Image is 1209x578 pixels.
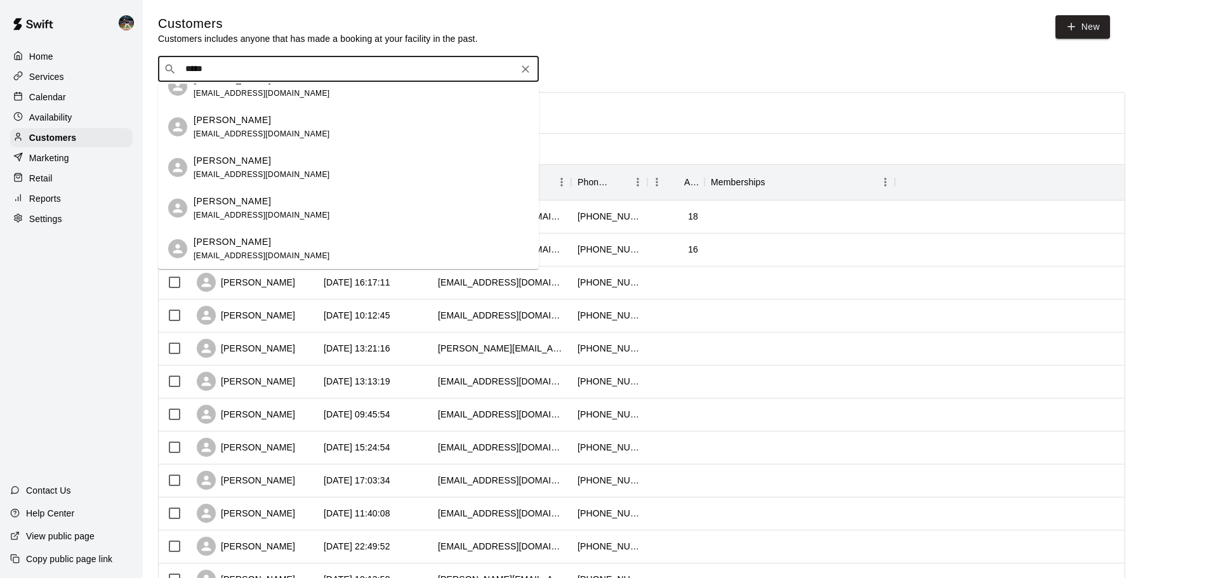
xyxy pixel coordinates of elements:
p: [PERSON_NAME] [194,154,271,167]
div: 2025-07-21 13:13:19 [324,375,390,388]
div: mt.harlows@gmail.com [438,408,565,421]
div: Amber Lewis [168,117,187,136]
div: Age [684,164,698,200]
div: Phone Number [578,164,611,200]
div: Holly Russell [168,199,187,218]
p: Customers includes anyone that has made a booking at your facility in the past. [158,32,478,45]
div: 2025-07-16 22:49:52 [324,540,390,553]
div: Memberships [704,164,895,200]
div: +14062831887 [578,507,641,520]
div: [PERSON_NAME] [197,405,295,424]
p: Services [29,70,64,83]
div: +14064610693 [578,540,641,553]
p: [PERSON_NAME] [194,195,271,208]
a: Settings [10,209,133,228]
button: Menu [552,173,571,192]
div: 16 [688,243,698,256]
div: Jordan Russell [168,239,187,258]
button: Sort [765,173,783,191]
div: Ben Uhl [168,158,187,177]
div: [PERSON_NAME] [197,273,295,292]
div: +14064656833 [578,474,641,487]
div: +14065942350 [578,210,641,223]
p: [PERSON_NAME] [194,235,271,249]
div: Amber Belgarde [168,77,187,96]
span: [EMAIL_ADDRESS][DOMAIN_NAME] [194,89,330,98]
span: [EMAIL_ADDRESS][DOMAIN_NAME] [194,251,330,260]
div: 2025-07-21 13:21:16 [324,342,390,355]
div: +19077237024 [578,309,641,322]
button: Menu [876,173,895,192]
p: Reports [29,192,61,205]
div: Memberships [711,164,765,200]
button: Menu [647,173,666,192]
div: Search customers by name or email [158,56,539,82]
div: 18 [688,210,698,223]
div: +14065943131 [578,243,641,256]
div: lbeaty83@gmail.com [438,507,565,520]
div: +14068604286 [578,408,641,421]
p: [PERSON_NAME] [194,114,271,127]
span: [EMAIL_ADDRESS][DOMAIN_NAME] [194,170,330,179]
p: Availability [29,111,72,124]
p: Copy public page link [26,553,112,565]
a: Home [10,47,133,66]
div: stevec3030@gmail.com [438,474,565,487]
div: 2025-07-18 15:24:54 [324,441,390,454]
div: 2025-07-23 10:12:45 [324,309,390,322]
p: Calendar [29,91,66,103]
img: Nolan Gilbert [119,15,134,30]
div: [PERSON_NAME] [197,471,295,490]
a: New [1055,15,1110,39]
div: +14067504586 [578,342,641,355]
div: 2025-07-17 11:40:08 [324,507,390,520]
a: Calendar [10,88,133,107]
div: [PERSON_NAME] [197,438,295,457]
div: +14064593890 [578,375,641,388]
div: +14064316853 [578,276,641,289]
div: Age [647,164,704,200]
span: [EMAIL_ADDRESS][DOMAIN_NAME] [194,129,330,138]
div: +16199529816 [578,441,641,454]
p: Customers [29,131,76,144]
div: [PERSON_NAME] [197,537,295,556]
button: Sort [666,173,684,191]
div: bjones@mt.net [438,276,565,289]
div: Phone Number [571,164,647,200]
a: Retail [10,169,133,188]
div: Email [432,164,571,200]
p: Help Center [26,507,74,520]
p: Marketing [29,152,69,164]
a: Reports [10,189,133,208]
div: 2025-07-23 16:17:11 [324,276,390,289]
div: adam.blatter@gmail.com [438,342,565,355]
button: Clear [517,60,534,78]
div: dilusional150@hotmail.com [438,441,565,454]
div: Nolan Gilbert [116,10,143,36]
a: Services [10,67,133,86]
a: Marketing [10,148,133,167]
div: [PERSON_NAME] [197,339,295,358]
div: mclepicenter@gmail.com [438,309,565,322]
span: [EMAIL_ADDRESS][DOMAIN_NAME] [194,211,330,220]
a: Customers [10,128,133,147]
a: Availability [10,108,133,127]
div: [PERSON_NAME] [197,372,295,391]
button: Menu [628,173,647,192]
p: Home [29,50,53,63]
div: [PERSON_NAME] [197,504,295,523]
div: 2025-07-21 09:45:54 [324,408,390,421]
div: b_mayer11@yahoo.com [438,540,565,553]
h5: Customers [158,15,478,32]
div: sam_steffan@yahoo.com [438,375,565,388]
p: View public page [26,530,95,542]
